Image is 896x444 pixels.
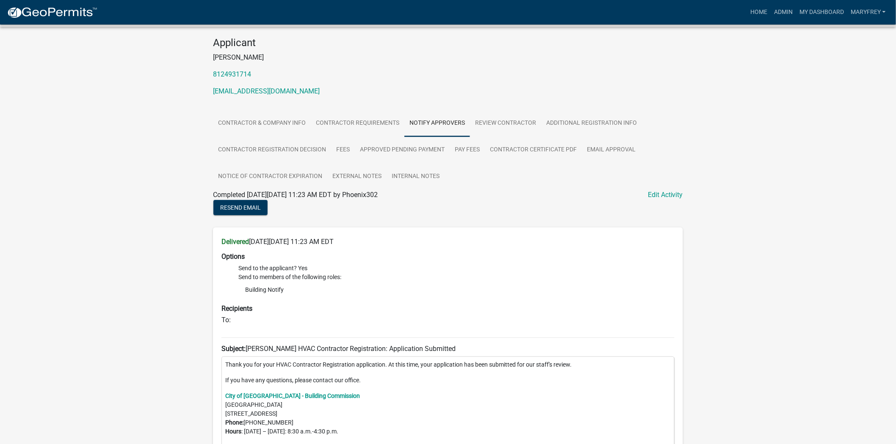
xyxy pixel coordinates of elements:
strong: Hours [225,428,241,435]
a: Additional Registration Info [541,110,642,137]
a: Notice of Contractor Expiration [213,163,327,190]
a: Pay Fees [450,137,485,164]
a: My Dashboard [796,4,847,20]
a: Contractor Certificate PDF [485,137,582,164]
li: Building Notify [238,283,675,296]
a: Contractor Registration Decision [213,137,331,164]
h4: Applicant [213,37,683,49]
strong: Phone: [225,419,243,426]
a: Contractor & Company Info [213,110,311,137]
a: [EMAIL_ADDRESS][DOMAIN_NAME] [213,87,320,95]
a: External Notes [327,163,387,190]
a: Approved Pending Payment [355,137,450,164]
a: Review Contractor [470,110,541,137]
h6: [PERSON_NAME] HVAC Contractor Registration: Application Submitted [221,345,675,353]
a: Email Approval [582,137,641,164]
strong: Recipients [221,304,252,312]
p: [PERSON_NAME] [213,52,683,63]
h6: [DATE][DATE] 11:23 AM EDT [221,238,675,246]
span: Completed [DATE][DATE] 11:23 AM EDT by Phoenix302 [213,191,378,199]
h6: To: [221,316,675,324]
li: Send to members of the following roles: [238,273,675,298]
a: Edit Activity [648,190,683,200]
span: Resend Email [220,204,261,211]
a: Admin [771,4,796,20]
a: Internal Notes [387,163,445,190]
a: MaryFrey [847,4,889,20]
a: 8124931714 [213,70,251,78]
p: [GEOGRAPHIC_DATA] [STREET_ADDRESS] [PHONE_NUMBER] : [DATE] – [DATE]: 8:30 a.m.-4:30 p.m. [225,392,671,436]
strong: Options [221,252,245,260]
a: Fees [331,137,355,164]
a: Notify Approvers [404,110,470,137]
button: Resend Email [213,200,268,215]
strong: Subject: [221,345,246,353]
a: City of [GEOGRAPHIC_DATA] - Building Commission [225,392,360,399]
li: Send to the applicant? Yes [238,264,675,273]
p: If you have any questions, please contact our office. [225,376,671,385]
a: Home [747,4,771,20]
p: Thank you for your HVAC Contractor Registration application. At this time, your application has b... [225,360,671,369]
strong: Delivered [221,238,249,246]
a: Contractor Requirements [311,110,404,137]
